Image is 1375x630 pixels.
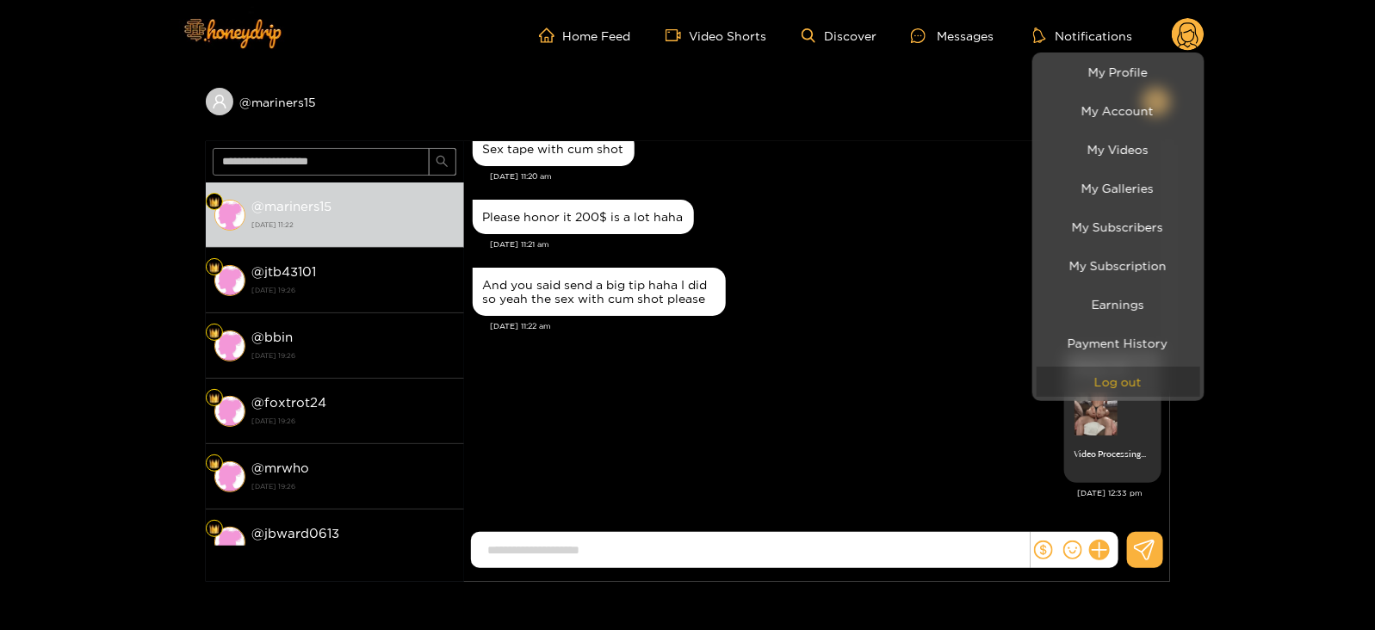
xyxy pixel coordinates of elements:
[1037,173,1200,203] a: My Galleries
[1037,212,1200,242] a: My Subscribers
[1037,57,1200,87] a: My Profile
[1037,96,1200,126] a: My Account
[1037,367,1200,397] button: Log out
[1037,134,1200,164] a: My Videos
[1037,328,1200,358] a: Payment History
[1037,250,1200,281] a: My Subscription
[1037,289,1200,319] a: Earnings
